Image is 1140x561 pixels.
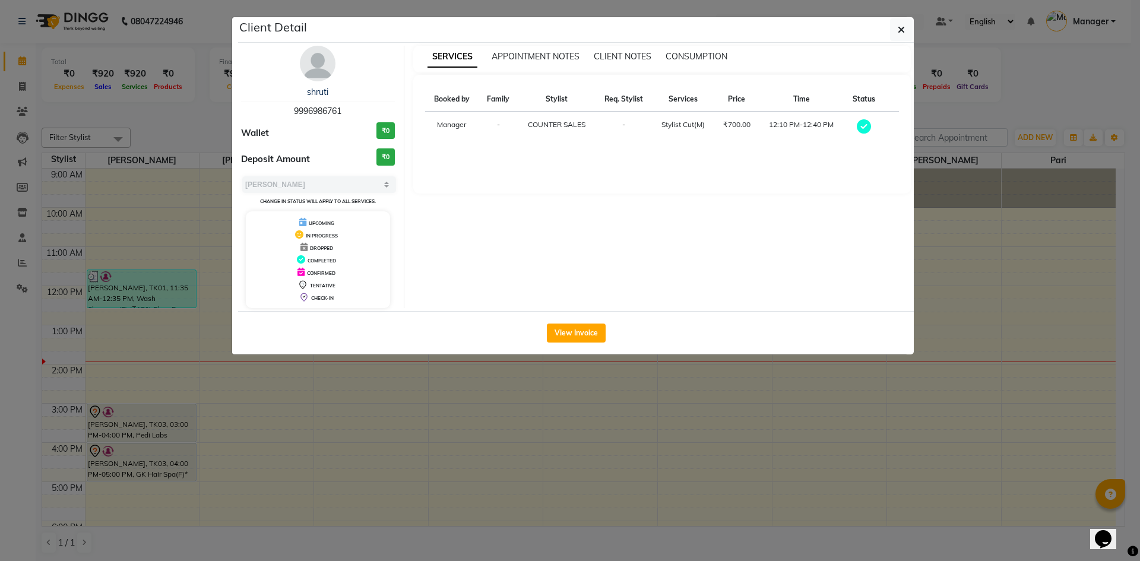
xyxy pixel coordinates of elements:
[594,51,651,62] span: CLIENT NOTES
[844,87,883,112] th: Status
[376,122,395,140] h3: ₹0
[239,18,307,36] h5: Client Detail
[425,87,479,112] th: Booked by
[260,198,376,204] small: Change in status will apply to all services.
[479,87,518,112] th: Family
[666,51,727,62] span: CONSUMPTION
[310,245,333,251] span: DROPPED
[306,233,338,239] span: IN PROGRESS
[479,112,518,142] td: -
[376,148,395,166] h3: ₹0
[308,258,336,264] span: COMPLETED
[492,51,579,62] span: APPOINTMENT NOTES
[300,46,335,81] img: avatar
[311,295,334,301] span: CHECK-IN
[596,112,653,142] td: -
[653,87,714,112] th: Services
[310,283,335,289] span: TENTATIVE
[759,112,844,142] td: 12:10 PM-12:40 PM
[241,153,310,166] span: Deposit Amount
[427,46,477,68] span: SERVICES
[714,87,759,112] th: Price
[528,120,585,129] span: COUNTER SALES
[309,220,334,226] span: UPCOMING
[518,87,596,112] th: Stylist
[294,106,341,116] span: 9996986761
[1090,514,1128,549] iframe: chat widget
[759,87,844,112] th: Time
[425,112,479,142] td: Manager
[547,324,606,343] button: View Invoice
[307,87,328,97] a: shruti
[721,119,752,130] div: ₹700.00
[660,119,707,130] div: Stylist Cut(M)
[241,126,269,140] span: Wallet
[307,270,335,276] span: CONFIRMED
[596,87,653,112] th: Req. Stylist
